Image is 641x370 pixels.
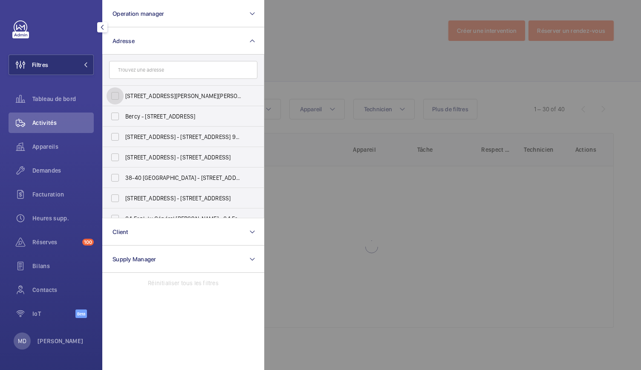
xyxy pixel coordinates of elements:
[18,337,26,345] p: MD
[82,239,94,246] span: 100
[38,337,84,345] p: [PERSON_NAME]
[32,61,48,69] span: Filtres
[32,286,94,294] span: Contacts
[32,309,75,318] span: IoT
[32,142,94,151] span: Appareils
[75,309,87,318] span: Beta
[32,214,94,223] span: Heures supp.
[32,190,94,199] span: Facturation
[32,238,79,246] span: Réserves
[32,95,94,103] span: Tableau de bord
[32,119,94,127] span: Activités
[32,262,94,270] span: Bilans
[32,166,94,175] span: Demandes
[9,55,94,75] button: Filtres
